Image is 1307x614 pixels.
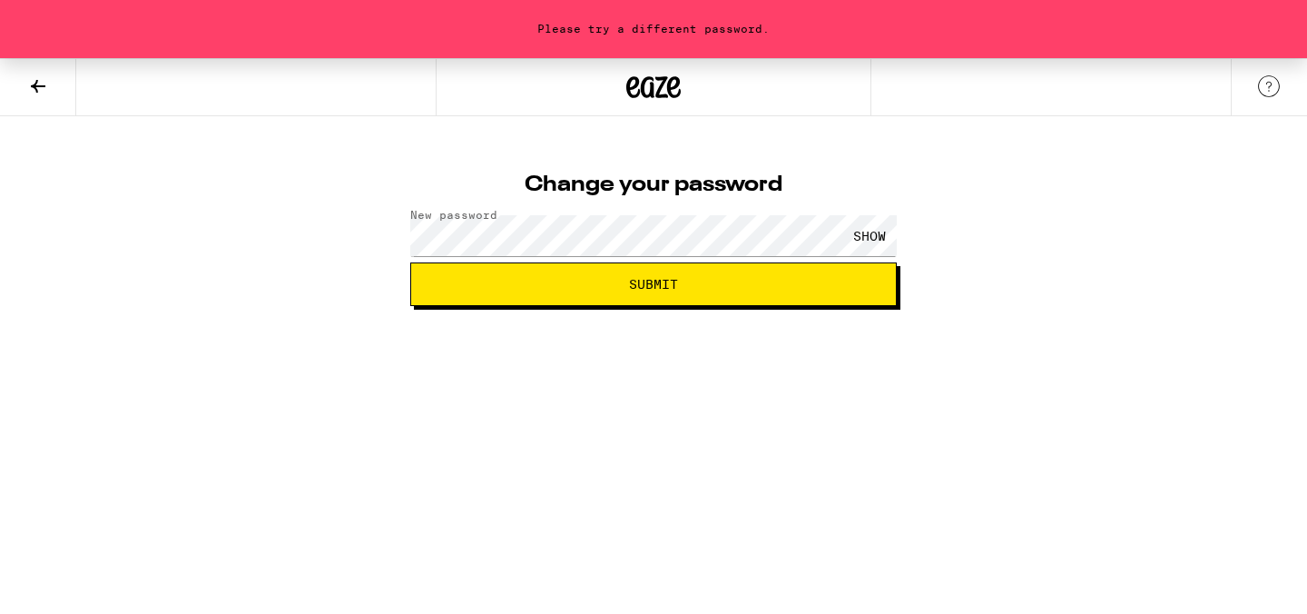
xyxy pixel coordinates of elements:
[410,209,497,221] label: New password
[629,278,678,291] span: Submit
[842,215,897,256] div: SHOW
[410,174,897,196] h1: Change your password
[11,13,131,27] span: Hi. Need any help?
[410,262,897,306] button: Submit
